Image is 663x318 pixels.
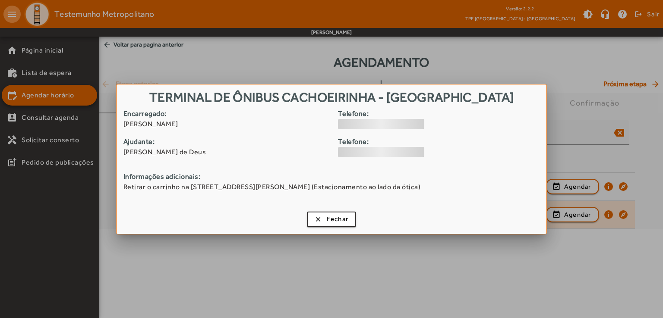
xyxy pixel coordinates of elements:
[123,147,331,157] span: [PERSON_NAME] de Deus
[338,137,546,147] strong: Telefone:
[123,109,331,119] strong: Encarregado:
[117,84,546,108] h1: Terminal de Ônibus Cachoeirinha - [GEOGRAPHIC_DATA]
[307,212,357,227] button: Fechar
[338,109,546,119] strong: Telefone:
[338,147,424,157] div: loading
[123,171,540,182] strong: Informações adicionais:
[123,137,331,147] strong: Ajudante:
[327,214,349,224] span: Fechar
[123,182,540,192] span: Retirar o carrinho na [STREET_ADDRESS][PERSON_NAME] (Estacionamento ao lado da ótica)
[123,119,331,129] span: [PERSON_NAME]
[338,119,424,129] div: loading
